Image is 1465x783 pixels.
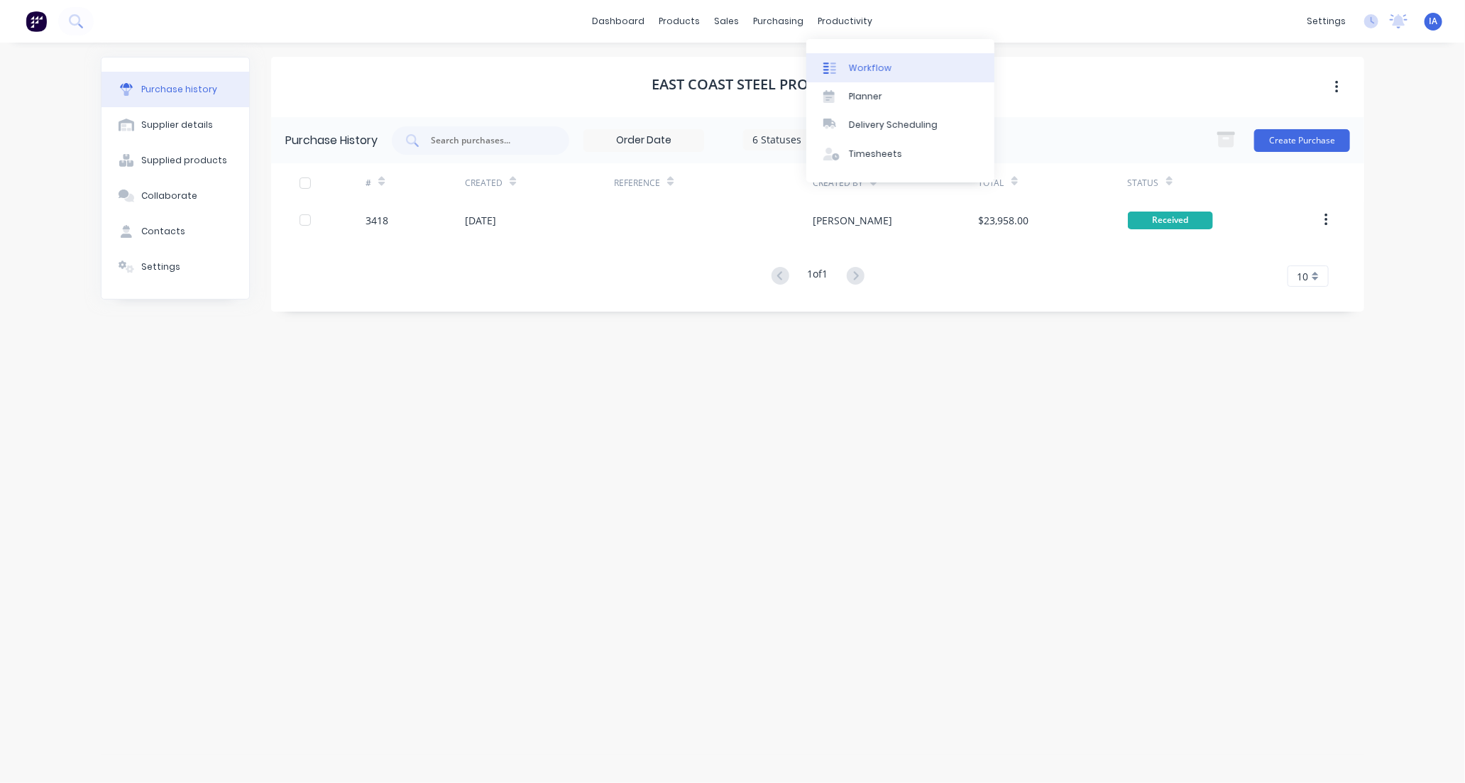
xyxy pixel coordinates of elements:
div: 3418 [366,213,388,228]
h1: East Coast Steel Processing & Distribution [652,76,984,93]
div: # [366,177,371,190]
button: Supplied products [101,143,249,178]
div: sales [708,11,747,32]
div: Created [465,177,503,190]
div: Purchase History [285,132,378,149]
span: 10 [1297,269,1308,284]
div: [DATE] [465,213,496,228]
div: products [652,11,708,32]
div: Delivery Scheduling [849,119,938,131]
div: Supplied products [141,154,227,167]
div: Supplier details [141,119,213,131]
img: Factory [26,11,47,32]
div: Status [1128,177,1159,190]
div: settings [1300,11,1353,32]
span: IA [1430,15,1438,28]
div: Received [1128,212,1213,229]
input: Order Date [584,130,703,151]
div: Settings [141,261,180,273]
div: Reference [614,177,660,190]
button: Supplier details [101,107,249,143]
div: $23,958.00 [979,213,1029,228]
a: dashboard [586,11,652,32]
div: productivity [811,11,880,32]
div: Collaborate [141,190,197,202]
div: Planner [849,90,882,103]
div: Purchase history [141,83,217,96]
div: Contacts [141,225,185,238]
button: Contacts [101,214,249,249]
div: 1 of 1 [808,266,828,287]
div: [PERSON_NAME] [813,213,892,228]
div: Workflow [849,62,891,75]
button: Purchase history [101,72,249,107]
a: Timesheets [806,140,994,168]
div: 6 Statuses [753,132,855,147]
button: Create Purchase [1254,129,1350,152]
div: purchasing [747,11,811,32]
button: Settings [101,249,249,285]
div: Timesheets [849,148,902,160]
a: Planner [806,82,994,111]
input: Search purchases... [429,133,547,148]
a: Workflow [806,53,994,82]
button: Collaborate [101,178,249,214]
a: Delivery Scheduling [806,111,994,139]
